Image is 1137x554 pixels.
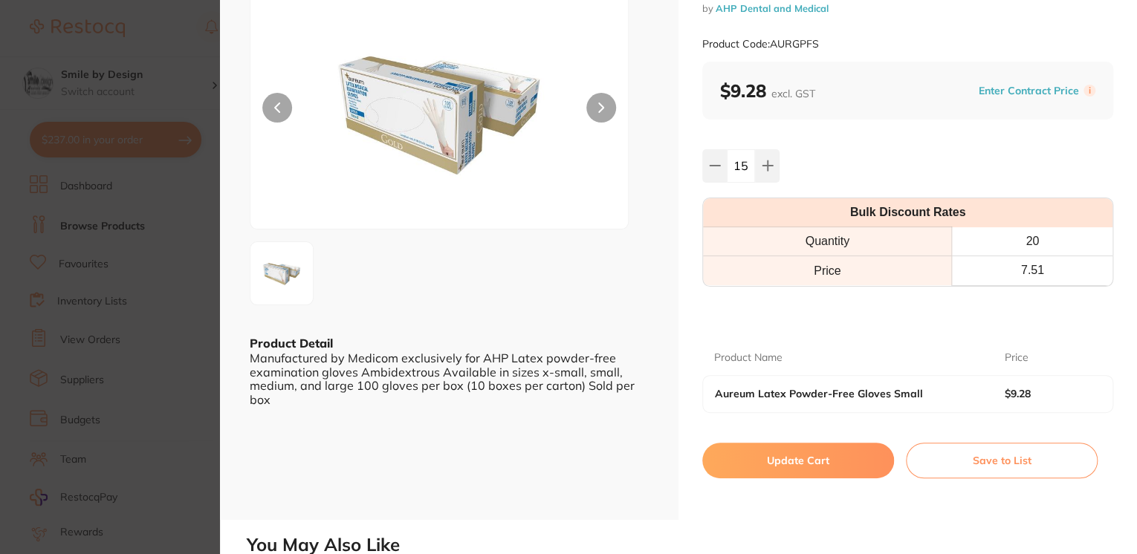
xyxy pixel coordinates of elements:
[714,351,783,365] p: Product Name
[720,79,815,102] b: $9.28
[715,388,975,400] b: Aureum Latex Powder-Free Gloves Small
[974,84,1083,98] button: Enter Contract Price
[1005,351,1029,365] p: Price
[952,256,1112,285] th: 7.51
[250,351,649,406] div: Manufactured by Medicom exclusively for AHP Latex powder-free examination gloves Ambidextrous Ava...
[250,336,333,351] b: Product Detail
[1004,388,1091,400] b: $9.28
[702,443,894,478] button: Update Cart
[703,227,952,256] th: Quantity
[703,198,1112,227] th: Bulk Discount Rates
[703,256,952,285] td: Price
[255,247,308,300] img: NjIxNDQ
[702,38,819,50] small: Product Code: AURGPFS
[702,3,1113,14] small: by
[771,87,815,100] span: excl. GST
[716,2,829,14] a: AHP Dental and Medical
[906,443,1098,478] button: Save to List
[1083,85,1095,97] label: i
[952,227,1112,256] th: 20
